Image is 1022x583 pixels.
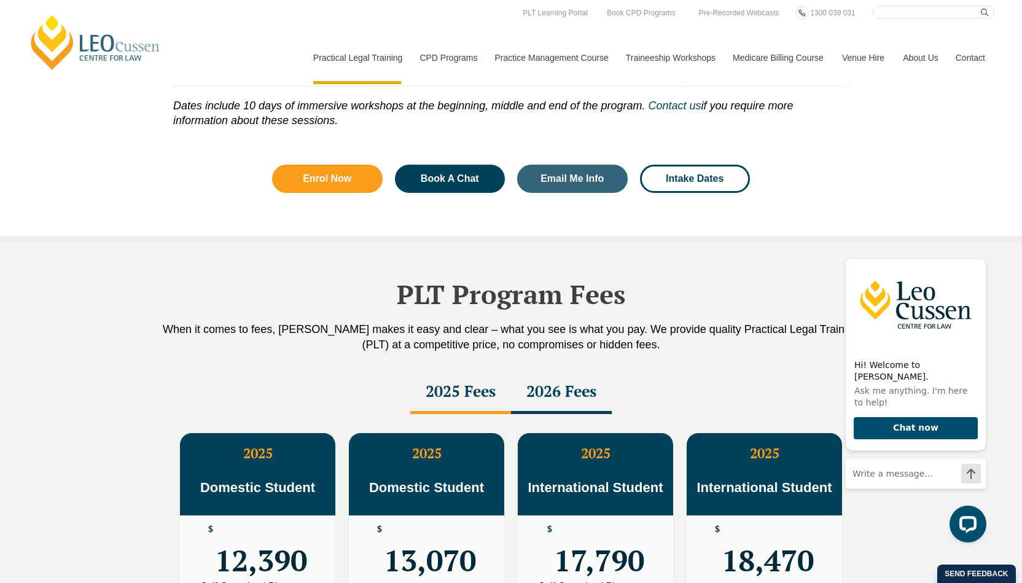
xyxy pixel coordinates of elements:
[180,445,335,461] h3: 2025
[547,525,552,534] span: $
[807,6,858,20] a: 1300 039 031
[395,165,505,193] a: Book A Chat
[722,525,814,573] span: 18,470
[303,174,351,184] span: Enrol Now
[946,31,994,84] a: Contact
[540,174,604,184] span: Email Me Info
[272,165,383,193] a: Enrol Now
[517,165,628,193] a: Email Me Info
[215,525,307,573] span: 12,390
[715,525,720,534] span: $
[697,480,832,495] span: International Student
[648,100,701,112] a: Contact us
[724,31,833,84] a: Medicare Billing Course
[835,248,991,552] iframe: LiveChat chat widget
[666,174,724,184] span: Intake Dates
[200,480,315,495] span: Domestic Student
[894,31,946,84] a: About Us
[687,445,842,461] h3: 2025
[520,6,591,20] a: PLT Learning Portal
[208,525,213,534] span: $
[518,445,673,461] h3: 2025
[410,371,511,414] div: 2025 Fees
[486,31,617,84] a: Practice Management Course
[161,279,861,310] h2: PLT Program Fees
[810,9,855,17] span: 1300 039 031
[833,31,894,84] a: Venue Hire
[617,31,724,84] a: Traineeship Workshops
[28,14,163,71] a: [PERSON_NAME] Centre for Law
[421,174,479,184] span: Book A Chat
[173,87,849,128] p: if you require more information about these sessions.
[640,165,751,193] a: Intake Dates
[528,480,663,495] span: International Student
[384,525,476,573] span: 13,070
[173,100,645,112] i: Dates include 10 days of immersive workshops at the beginning, middle and end of the program.
[161,322,861,353] p: When it comes to fees, [PERSON_NAME] makes it easy and clear – what you see is what you pay. We p...
[369,480,484,495] span: Domestic Student
[554,525,644,573] span: 17,790
[604,6,678,20] a: Book CPD Programs
[377,525,382,534] span: $
[696,6,782,20] a: Pre-Recorded Webcasts
[349,445,504,461] h3: 2025
[304,31,411,84] a: Practical Legal Training
[410,31,485,84] a: CPD Programs
[511,371,612,414] div: 2026 Fees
